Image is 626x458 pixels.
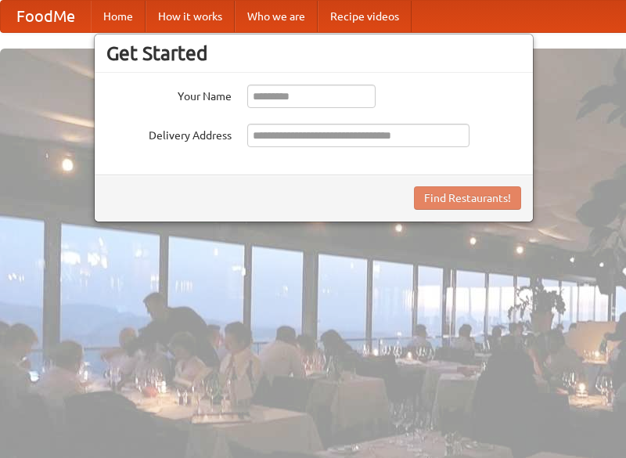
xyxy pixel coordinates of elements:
a: Home [91,1,146,32]
a: Who we are [235,1,318,32]
button: Find Restaurants! [414,186,521,210]
a: FoodMe [1,1,91,32]
label: Delivery Address [106,124,232,143]
label: Your Name [106,85,232,104]
a: Recipe videos [318,1,412,32]
a: How it works [146,1,235,32]
h3: Get Started [106,41,521,65]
